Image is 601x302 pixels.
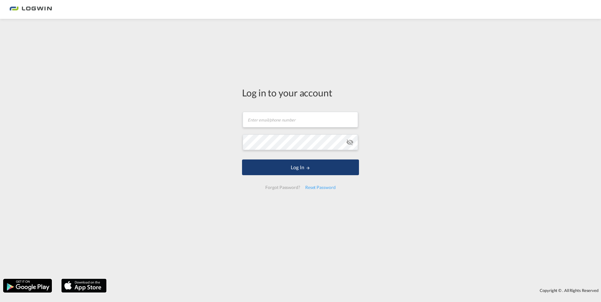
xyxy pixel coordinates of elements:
md-icon: icon-eye-off [346,138,354,146]
button: LOGIN [242,159,359,175]
input: Enter email/phone number [243,112,358,127]
img: google.png [3,278,52,293]
img: 2761ae10d95411efa20a1f5e0282d2d7.png [9,3,52,17]
img: apple.png [61,278,107,293]
div: Log in to your account [242,86,359,99]
div: Copyright © . All Rights Reserved [110,285,601,296]
div: Reset Password [303,182,338,193]
div: Forgot Password? [263,182,302,193]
